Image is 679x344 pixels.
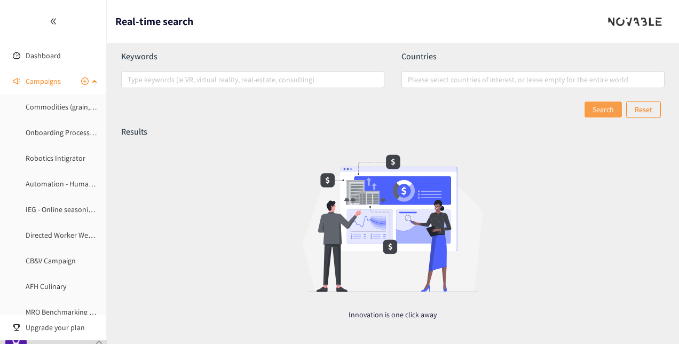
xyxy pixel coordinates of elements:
a: MRO Benchmarking tool [26,307,102,317]
a: Onboarding Process Mgmt [26,128,109,137]
span: trophy [13,324,20,331]
span: Campaigns [26,71,61,92]
p: Reset [635,104,652,115]
iframe: Chat Widget [505,229,679,344]
a: Commodities (grain, sweeteners, seasonings, oils) [26,102,183,112]
span: sound [13,77,20,85]
span: plus-circle [81,77,89,85]
a: Dashboard [26,51,61,60]
a: Directed Worker Wearables – Manufacturing [26,230,164,240]
a: Automation - Humanoid Hand [26,179,122,189]
button: Search [584,101,622,118]
span: double-left [50,18,57,25]
p: Results [121,126,147,138]
a: IEG - Online seasoning monitoring [26,205,133,214]
a: CB&V Campaign [26,256,76,265]
p: Keywords [121,51,384,62]
span: Upgrade your plan [26,317,98,338]
p: Countries [401,51,665,62]
span: Innovation is one click away [121,309,665,320]
a: AFH Culinary [26,282,66,291]
button: Reset [626,101,661,118]
input: Type keywords (ie VR, virtual reality, real-estate, consulting) [128,73,130,86]
a: Robotics Intigrator [26,153,85,163]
